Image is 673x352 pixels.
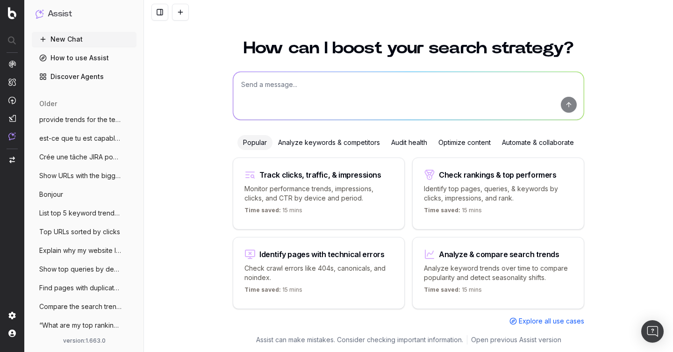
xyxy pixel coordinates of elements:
[39,134,122,143] span: est-ce que tu est capable de me [PERSON_NAME] p
[496,135,580,150] div: Automate & collaborate
[8,96,16,104] img: Activation
[424,286,460,293] span: Time saved:
[39,321,122,330] span: “What are my top ranking pages?”
[39,227,120,237] span: Top URLs sorted by clicks
[8,132,16,140] img: Assist
[32,32,136,47] button: New Chat
[424,286,482,297] p: 15 mins
[471,335,561,345] a: Open previous Assist version
[39,265,122,274] span: Show top queries by device for [mobile /
[641,320,664,343] div: Open Intercom Messenger
[39,115,122,124] span: provide trends for the term and its vari
[233,40,584,57] h1: How can I boost your search strategy?
[244,264,393,282] p: Check crawl errors like 404s, canonicals, and noindex.
[9,157,15,163] img: Switch project
[8,330,16,337] img: My account
[32,168,136,183] button: Show URLs with the biggest drop in impre
[32,50,136,65] a: How to use Assist
[272,135,386,150] div: Analyze keywords & competitors
[256,335,463,345] p: Assist can make mistakes. Consider checking important information.
[39,171,122,180] span: Show URLs with the biggest drop in impre
[39,190,63,199] span: Bonjour
[424,264,573,282] p: Analyze keyword trends over time to compare popularity and detect seasonality shifts.
[424,207,482,218] p: 15 mins
[519,316,584,326] span: Explore all use cases
[259,251,385,258] div: Identify pages with technical errors
[433,135,496,150] div: Optimize content
[386,135,433,150] div: Audit health
[32,187,136,202] button: Bonjour
[244,286,281,293] span: Time saved:
[39,283,122,293] span: Find pages with duplicate H1s in [the to
[32,280,136,295] button: Find pages with duplicate H1s in [the to
[424,207,460,214] span: Time saved:
[32,262,136,277] button: Show top queries by device for [mobile /
[39,152,122,162] span: Crée une tâche JIRA pour corriger le tit
[244,286,302,297] p: 15 mins
[39,99,57,108] span: older
[439,171,557,179] div: Check rankings & top performers
[424,184,573,203] p: Identify top pages, queries, & keywords by clicks, impressions, and rank.
[36,7,133,21] button: Assist
[36,337,133,345] div: version: 1.663.0
[32,224,136,239] button: Top URLs sorted by clicks
[32,112,136,127] button: provide trends for the term and its vari
[8,7,16,19] img: Botify logo
[509,316,584,326] a: Explore all use cases
[8,78,16,86] img: Intelligence
[39,302,122,311] span: Compare the search trends for [artificia
[32,131,136,146] button: est-ce que tu est capable de me [PERSON_NAME] p
[244,207,281,214] span: Time saved:
[32,206,136,221] button: List top 5 keyword trends march vs april
[32,69,136,84] a: Discover Agents
[32,150,136,165] button: Crée une tâche JIRA pour corriger le tit
[32,318,136,333] button: “What are my top ranking pages?”
[439,251,559,258] div: Analyze & compare search trends
[32,299,136,314] button: Compare the search trends for [artificia
[244,207,302,218] p: 15 mins
[8,115,16,122] img: Studio
[32,243,136,258] button: Explain why my website lost traffic duri
[48,7,72,21] h1: Assist
[259,171,381,179] div: Track clicks, traffic, & impressions
[39,208,122,218] span: List top 5 keyword trends march vs april
[36,9,44,18] img: Assist
[39,246,122,255] span: Explain why my website lost traffic duri
[8,312,16,319] img: Setting
[244,184,393,203] p: Monitor performance trends, impressions, clicks, and CTR by device and period.
[8,60,16,68] img: Analytics
[237,135,272,150] div: Popular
